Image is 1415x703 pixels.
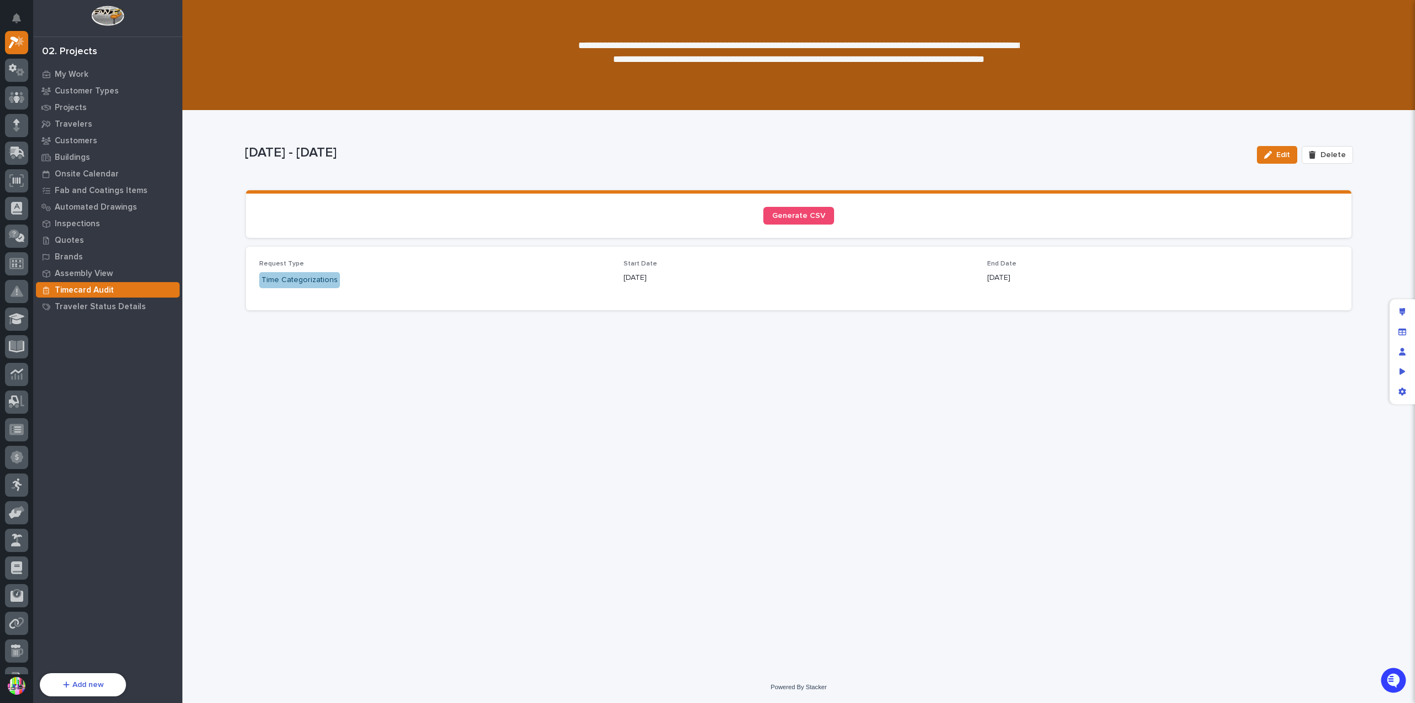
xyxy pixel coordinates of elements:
[55,169,119,179] p: Onsite Calendar
[33,215,182,232] a: Inspections
[1392,322,1412,342] div: Manage fields and data
[33,199,182,215] a: Automated Drawings
[7,260,65,280] a: 📖Help Docs
[623,272,974,284] p: [DATE]
[1392,362,1412,382] div: Preview as
[22,189,31,198] img: 1736555164131-43832dd5-751b-4058-ba23-39d91318e5a0
[5,674,28,697] button: users-avatar
[78,291,134,300] a: Powered byPylon
[92,189,96,197] span: •
[22,219,31,228] img: 1736555164131-43832dd5-751b-4058-ba23-39d91318e5a0
[34,218,90,227] span: [PERSON_NAME]
[11,123,31,143] img: 1736555164131-43832dd5-751b-4058-ba23-39d91318e5a0
[1380,666,1409,696] iframe: Open customer support
[33,116,182,132] a: Travelers
[33,149,182,165] a: Buildings
[1302,146,1353,164] button: Delete
[33,232,182,248] a: Quotes
[188,126,201,139] button: Start new chat
[33,248,182,265] a: Brands
[987,261,1016,267] span: End Date
[245,145,1249,161] p: [DATE] - [DATE]
[50,134,152,143] div: We're available if you need us!
[33,282,182,298] a: Timecard Audit
[259,272,340,288] div: Time Categorizations
[11,61,201,79] p: How can we help?
[55,70,88,80] p: My Work
[11,161,74,170] div: Past conversations
[33,298,182,315] a: Traveler Status Details
[42,46,97,58] div: 02. Projects
[11,11,33,33] img: Stacker
[50,123,181,134] div: Start new chat
[11,178,29,196] img: Brittany
[55,119,92,129] p: Travelers
[171,159,201,172] button: See all
[987,272,1338,284] p: [DATE]
[1320,150,1346,160] span: Delete
[11,265,20,274] div: 📖
[22,264,60,275] span: Help Docs
[14,13,28,31] div: Notifications
[55,202,137,212] p: Automated Drawings
[98,218,120,227] span: [DATE]
[33,66,182,82] a: My Work
[91,6,124,26] img: Workspace Logo
[33,165,182,182] a: Onsite Calendar
[55,285,114,295] p: Timecard Audit
[763,207,834,225] a: Generate CSV
[98,189,120,197] span: [DATE]
[1276,150,1290,160] span: Edit
[55,103,87,113] p: Projects
[55,136,97,146] p: Customers
[11,44,201,61] p: Welcome 👋
[771,684,826,690] a: Powered By Stacker
[55,269,113,279] p: Assembly View
[772,212,825,220] span: Generate CSV
[1392,302,1412,322] div: Edit layout
[11,208,29,226] img: Brittany Wendell
[259,261,304,267] span: Request Type
[55,86,119,96] p: Customer Types
[55,252,83,262] p: Brands
[33,82,182,99] a: Customer Types
[55,153,90,163] p: Buildings
[33,182,182,199] a: Fab and Coatings Items
[1392,342,1412,362] div: Manage users
[55,219,100,229] p: Inspections
[1392,382,1412,402] div: App settings
[5,7,28,30] button: Notifications
[55,186,148,196] p: Fab and Coatings Items
[110,291,134,300] span: Pylon
[92,218,96,227] span: •
[55,236,84,246] p: Quotes
[34,189,90,197] span: [PERSON_NAME]
[40,673,126,696] button: Add new
[23,123,43,143] img: 4614488137333_bcb353cd0bb836b1afe7_72.png
[55,302,146,312] p: Traveler Status Details
[33,132,182,149] a: Customers
[29,88,182,100] input: Clear
[33,265,182,282] a: Assembly View
[623,261,657,267] span: Start Date
[33,99,182,116] a: Projects
[1257,146,1297,164] button: Edit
